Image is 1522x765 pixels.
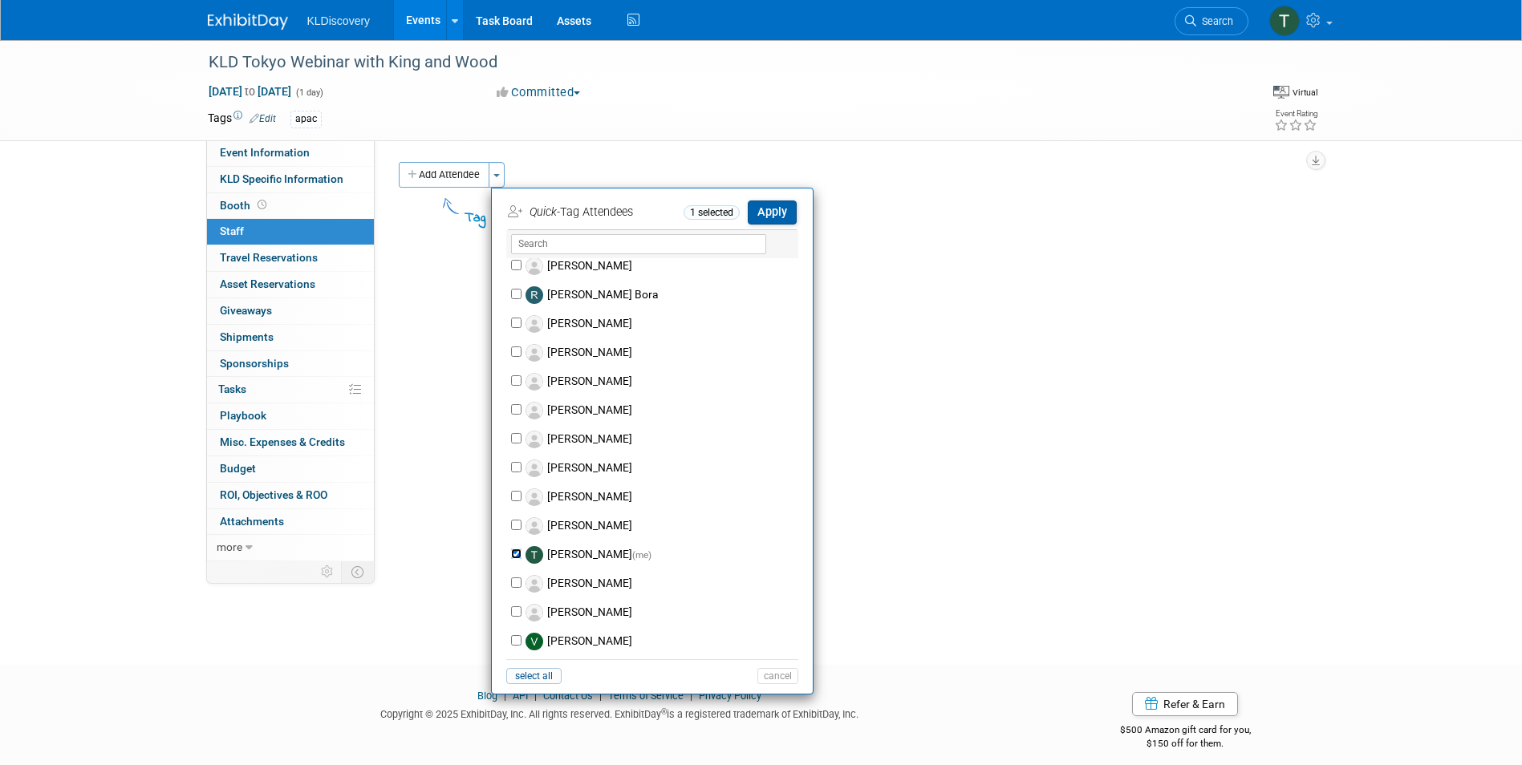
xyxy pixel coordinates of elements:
[1273,86,1289,99] img: Format-Virtual.png
[522,396,804,425] label: [PERSON_NAME]
[217,540,242,553] span: more
[208,110,276,128] td: Tags
[1292,87,1318,99] div: Virtual
[526,286,543,304] img: R.jpg
[526,257,543,275] img: Associate-Profile-5.png
[220,488,327,501] span: ROI, Objectives & ROO
[522,252,804,281] label: [PERSON_NAME]
[526,315,543,333] img: Associate-Profile-5.png
[207,167,374,192] a: KLD Specific Information
[522,281,804,310] label: [PERSON_NAME] Bora
[207,272,374,297] a: Asset Reservations
[526,459,543,477] img: Associate-Profile-5.png
[1132,692,1238,716] a: Refer & Earn
[207,325,374,350] a: Shipments
[220,251,318,264] span: Travel Reservations
[522,512,804,540] label: [PERSON_NAME]
[522,540,804,569] label: [PERSON_NAME]
[477,690,497,702] a: Blog
[307,14,371,27] span: KLDiscovery
[242,85,258,98] span: to
[506,668,562,684] button: select all
[220,304,272,317] span: Giveaways
[1175,7,1248,35] a: Search
[220,330,274,343] span: Shipments
[314,561,342,582] td: Personalize Event Tab Strip
[1273,83,1318,99] div: Event Format
[526,604,543,621] img: Associate-Profile-5.png
[522,310,804,338] label: [PERSON_NAME]
[207,377,374,403] a: Tasks
[522,627,804,656] label: [PERSON_NAME]
[522,569,804,598] label: [PERSON_NAME]
[220,277,315,290] span: Asset Reservations
[207,535,374,561] a: more
[511,234,766,254] input: Search
[1196,15,1233,27] span: Search
[207,193,374,219] a: Booth
[526,488,543,506] img: Associate-Profile-5.png
[608,690,684,702] a: Terms of Service
[220,199,270,212] span: Booth
[522,483,804,512] label: [PERSON_NAME]
[522,338,804,367] label: [PERSON_NAME]
[1274,110,1317,118] div: Event Rating
[218,382,246,395] span: Tasks
[207,456,374,482] a: Budget
[294,87,323,98] span: (1 day)
[699,690,761,702] a: Privacy Policy
[254,199,270,211] span: Booth not reserved yet
[522,425,804,454] label: [PERSON_NAME]
[208,14,288,30] img: ExhibitDay
[341,561,374,582] td: Toggle Event Tabs
[220,435,345,448] span: Misc. Expenses & Credits
[399,162,489,188] button: Add Attendee
[526,546,543,564] img: T.jpg
[522,598,804,627] label: [PERSON_NAME]
[632,549,651,561] span: (me)
[220,225,244,237] span: Staff
[465,207,753,229] div: Tag People
[530,205,557,219] i: Quick
[491,84,586,101] button: Committed
[208,84,292,99] span: [DATE] [DATE]
[526,402,543,419] img: Associate-Profile-5.png
[220,357,289,370] span: Sponsorships
[207,298,374,324] a: Giveaways
[250,113,276,124] a: Edit
[203,48,1224,77] div: KLD Tokyo Webinar with King and Wood
[522,367,804,396] label: [PERSON_NAME]
[757,668,798,684] button: cancel
[526,575,543,593] img: Associate-Profile-5.png
[207,219,374,245] a: Staff
[500,690,510,702] span: |
[684,205,740,220] span: 1 selected
[526,517,543,535] img: Associate-Profile-5.png
[686,690,696,702] span: |
[207,140,374,166] a: Event Information
[207,351,374,377] a: Sponsorships
[220,409,266,422] span: Playbook
[595,690,606,702] span: |
[207,245,374,271] a: Travel Reservations
[522,454,804,483] label: [PERSON_NAME]
[207,430,374,455] a: Misc. Expenses & Credits
[208,703,1033,722] div: Copyright © 2025 ExhibitDay, Inc. All rights reserved. ExhibitDay is a registered trademark of Ex...
[1056,713,1315,750] div: $500 Amazon gift card for you,
[207,403,374,429] a: Playbook
[543,690,593,702] a: Contact Us
[220,462,256,475] span: Budget
[526,373,543,391] img: Associate-Profile-5.png
[207,509,374,535] a: Attachments
[748,200,797,224] button: Apply
[290,111,322,127] div: apac
[220,146,310,159] span: Event Information
[1269,6,1300,36] img: Taketo Sakuma
[513,690,528,702] a: API
[530,690,541,702] span: |
[526,344,543,362] img: Associate-Profile-5.png
[526,633,543,650] img: V.jpg
[661,707,667,716] sup: ®
[508,200,680,225] td: -Tag Attendees
[220,515,284,528] span: Attachments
